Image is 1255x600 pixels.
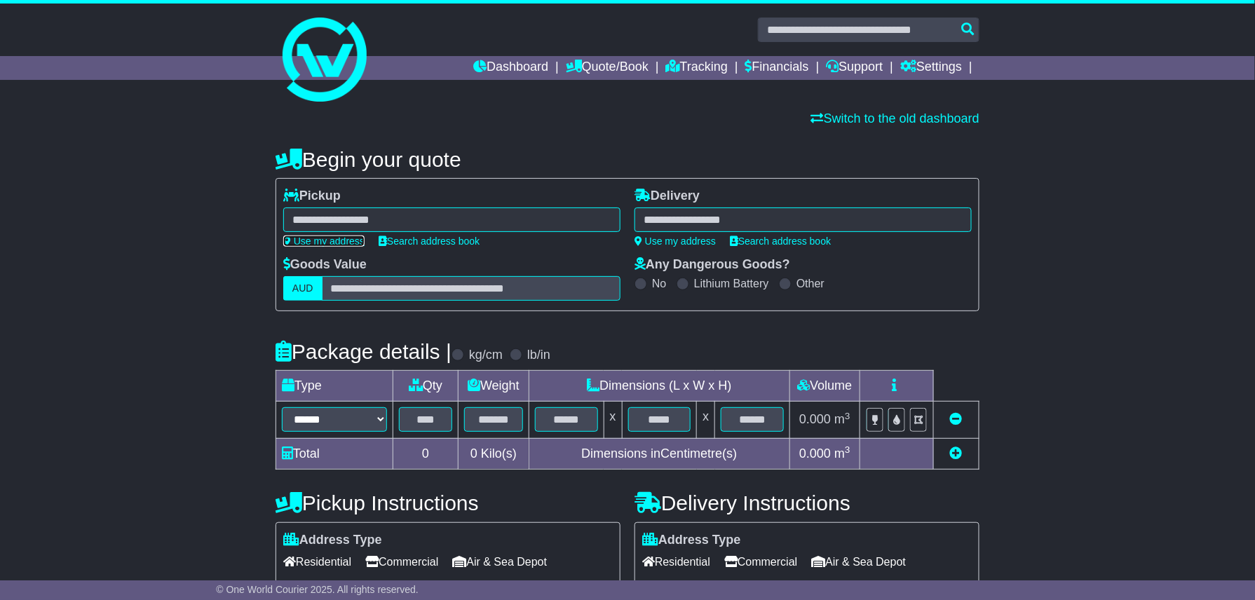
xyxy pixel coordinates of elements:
a: Financials [745,56,809,80]
label: No [652,277,666,290]
span: Commercial [365,551,438,573]
td: Dimensions (L x W x H) [529,371,789,402]
td: Kilo(s) [459,438,529,469]
td: x [697,402,715,439]
a: Support [827,56,883,80]
td: Dimensions in Centimetre(s) [529,438,789,469]
h4: Delivery Instructions [635,491,979,514]
span: © One World Courier 2025. All rights reserved. [216,584,419,595]
label: Lithium Battery [694,277,769,290]
a: Search address book [379,236,480,247]
span: Residential [642,551,710,573]
a: Switch to the old dashboard [811,111,979,125]
span: 0 [470,446,477,461]
a: Quote/Book [566,56,649,80]
span: Air & Sea Depot [453,551,548,573]
label: Any Dangerous Goods? [635,257,790,273]
label: AUD [283,276,323,301]
span: m [834,446,850,461]
span: Commercial [724,551,797,573]
label: kg/cm [469,348,503,363]
td: 0 [393,438,459,469]
a: Use my address [635,236,716,247]
label: Address Type [642,533,741,548]
a: Use my address [283,236,365,247]
a: Search address book [730,236,831,247]
sup: 3 [845,444,850,455]
a: Tracking [666,56,728,80]
label: Delivery [635,189,700,204]
label: Other [796,277,825,290]
sup: 3 [845,411,850,421]
label: Goods Value [283,257,367,273]
a: Settings [900,56,962,80]
label: lb/in [527,348,550,363]
td: x [604,402,622,439]
a: Add new item [950,446,963,461]
label: Pickup [283,189,341,204]
td: Qty [393,371,459,402]
h4: Begin your quote [276,148,979,171]
h4: Package details | [276,340,452,363]
label: Address Type [283,533,382,548]
a: Remove this item [950,412,963,426]
td: Total [276,438,393,469]
td: Volume [789,371,860,402]
span: 0.000 [799,446,831,461]
span: Residential [283,551,351,573]
td: Weight [459,371,529,402]
a: Dashboard [473,56,548,80]
span: m [834,412,850,426]
span: Air & Sea Depot [812,551,907,573]
td: Type [276,371,393,402]
h4: Pickup Instructions [276,491,620,514]
span: 0.000 [799,412,831,426]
